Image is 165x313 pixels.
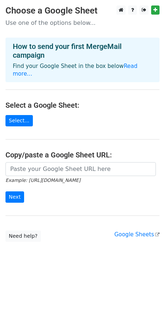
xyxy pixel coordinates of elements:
h3: Choose a Google Sheet [5,5,160,16]
h4: Select a Google Sheet: [5,101,160,110]
a: Google Sheets [114,231,160,238]
h4: Copy/paste a Google Sheet URL: [5,150,160,159]
a: Select... [5,115,33,126]
p: Use one of the options below... [5,19,160,27]
input: Paste your Google Sheet URL here [5,162,156,176]
p: Find your Google Sheet in the box below [13,62,152,78]
a: Need help? [5,230,41,242]
small: Example: [URL][DOMAIN_NAME] [5,178,80,183]
a: Read more... [13,63,138,77]
input: Next [5,191,24,203]
h4: How to send your first MergeMail campaign [13,42,152,60]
